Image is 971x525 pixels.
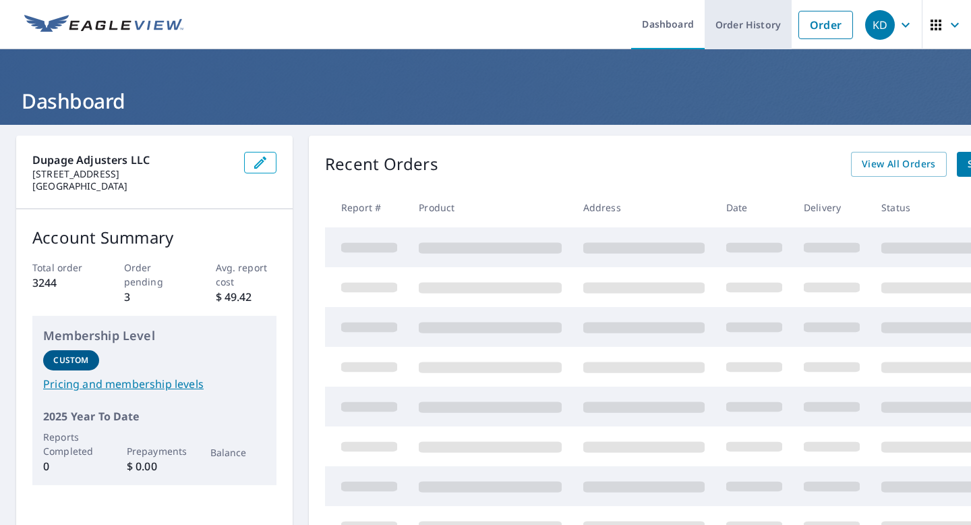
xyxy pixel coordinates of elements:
[32,275,94,291] p: 3244
[408,188,572,227] th: Product
[210,445,266,460] p: Balance
[16,87,955,115] h1: Dashboard
[798,11,853,39] a: Order
[865,10,895,40] div: KD
[851,152,947,177] a: View All Orders
[24,15,183,35] img: EV Logo
[124,260,185,289] p: Order pending
[715,188,793,227] th: Date
[43,327,266,345] p: Membership Level
[32,168,233,180] p: [STREET_ADDRESS]
[325,152,438,177] p: Recent Orders
[43,458,99,474] p: 0
[127,444,183,458] p: Prepayments
[793,188,871,227] th: Delivery
[32,152,233,168] p: Dupage Adjusters LLC
[53,354,88,366] p: Custom
[43,430,99,458] p: Reports Completed
[216,260,277,289] p: Avg. report cost
[32,180,233,192] p: [GEOGRAPHIC_DATA]
[216,289,277,305] p: $ 49.42
[127,458,183,474] p: $ 0.00
[43,376,266,392] a: Pricing and membership levels
[32,260,94,275] p: Total order
[32,225,276,250] p: Account Summary
[862,156,936,173] span: View All Orders
[124,289,185,305] p: 3
[325,188,408,227] th: Report #
[43,408,266,424] p: 2025 Year To Date
[572,188,715,227] th: Address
